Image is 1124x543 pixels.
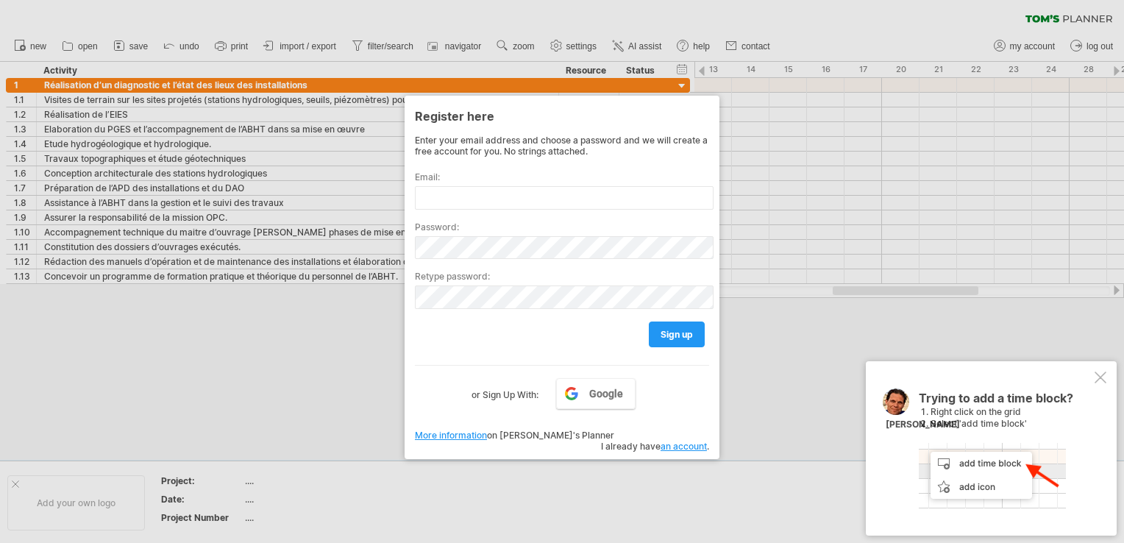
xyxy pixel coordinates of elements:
[415,102,709,129] div: Register here
[415,135,709,157] div: Enter your email address and choose a password and we will create a free account for you. No stri...
[601,441,709,452] span: I already have .
[415,430,487,441] a: More information
[415,430,614,441] span: on [PERSON_NAME]'s Planner
[472,378,538,403] label: or Sign Up With:
[931,418,1092,430] li: Select 'add time block'
[415,171,709,182] label: Email:
[886,419,960,431] div: [PERSON_NAME]
[589,388,623,400] span: Google
[415,221,709,233] label: Password:
[919,391,1073,413] span: Trying to add a time block?
[415,271,709,282] label: Retype password:
[556,378,636,409] a: Google
[649,322,705,347] a: sign up
[661,441,707,452] a: an account
[661,329,693,340] span: sign up
[931,406,1092,419] li: Right click on the grid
